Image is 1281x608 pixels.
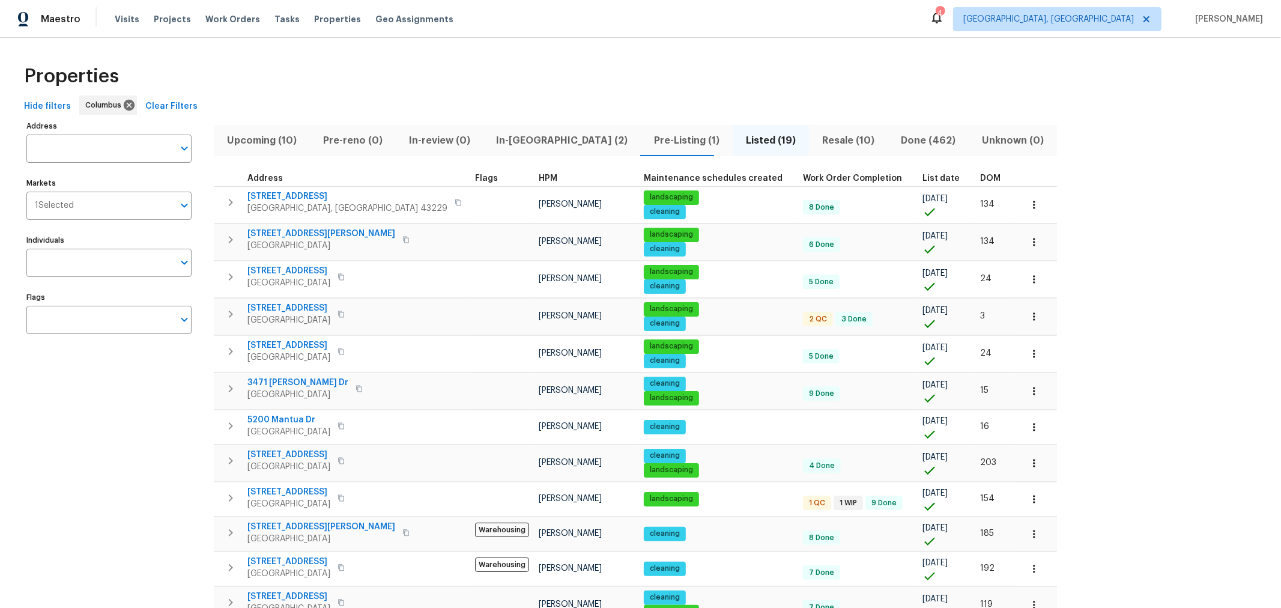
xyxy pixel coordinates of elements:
[804,533,839,543] span: 8 Done
[539,174,557,183] span: HPM
[539,564,602,573] span: [PERSON_NAME]
[645,422,685,432] span: cleaning
[247,556,330,568] span: [STREET_ADDRESS]
[247,302,330,314] span: [STREET_ADDRESS]
[247,486,330,498] span: [STREET_ADDRESS]
[804,240,839,250] span: 6 Done
[804,351,838,362] span: 5 Done
[645,393,698,403] span: landscaping
[645,592,685,603] span: cleaning
[247,389,348,401] span: [GEOGRAPHIC_DATA]
[491,132,634,149] span: In-[GEOGRAPHIC_DATA] (2)
[645,378,685,389] span: cleaning
[980,200,995,208] span: 134
[936,7,944,19] div: 4
[247,174,283,183] span: Address
[645,494,698,504] span: landscaping
[41,13,80,25] span: Maestro
[247,190,447,202] span: [STREET_ADDRESS]
[645,341,698,351] span: landscaping
[247,426,330,438] span: [GEOGRAPHIC_DATA]
[980,174,1001,183] span: DOM
[922,174,960,183] span: List date
[205,13,260,25] span: Work Orders
[804,314,832,324] span: 2 QC
[804,461,840,471] span: 4 Done
[980,529,994,538] span: 185
[141,96,202,118] button: Clear Filters
[922,595,948,603] span: [DATE]
[649,132,726,149] span: Pre-Listing (1)
[539,494,602,503] span: [PERSON_NAME]
[922,344,948,352] span: [DATE]
[247,568,330,580] span: [GEOGRAPHIC_DATA]
[247,277,330,289] span: [GEOGRAPHIC_DATA]
[274,15,300,23] span: Tasks
[247,314,330,326] span: [GEOGRAPHIC_DATA]
[475,558,529,572] span: Warehousing
[403,132,476,149] span: In-review (0)
[539,200,602,208] span: [PERSON_NAME]
[375,13,453,25] span: Geo Assignments
[247,228,395,240] span: [STREET_ADDRESS][PERSON_NAME]
[837,314,871,324] span: 3 Done
[26,123,192,130] label: Address
[247,240,395,252] span: [GEOGRAPHIC_DATA]
[247,461,330,473] span: [GEOGRAPHIC_DATA]
[922,195,948,203] span: [DATE]
[539,349,602,357] span: [PERSON_NAME]
[247,265,330,277] span: [STREET_ADDRESS]
[645,267,698,277] span: landscaping
[804,202,839,213] span: 8 Done
[539,458,602,467] span: [PERSON_NAME]
[980,564,995,573] span: 192
[835,498,862,508] span: 1 WIP
[154,13,191,25] span: Projects
[645,451,685,461] span: cleaning
[980,237,995,246] span: 134
[176,197,193,214] button: Open
[26,237,192,244] label: Individuals
[922,417,948,425] span: [DATE]
[539,422,602,431] span: [PERSON_NAME]
[922,524,948,532] span: [DATE]
[247,449,330,461] span: [STREET_ADDRESS]
[645,281,685,291] span: cleaning
[816,132,880,149] span: Resale (10)
[963,13,1134,25] span: [GEOGRAPHIC_DATA], [GEOGRAPHIC_DATA]
[804,389,839,399] span: 9 Done
[980,494,995,503] span: 154
[804,498,830,508] span: 1 QC
[314,13,361,25] span: Properties
[247,533,395,545] span: [GEOGRAPHIC_DATA]
[24,99,71,114] span: Hide filters
[539,237,602,246] span: [PERSON_NAME]
[247,202,447,214] span: [GEOGRAPHIC_DATA], [GEOGRAPHIC_DATA] 43229
[247,377,348,389] span: 3471 [PERSON_NAME] Dr
[895,132,962,149] span: Done (462)
[980,275,992,283] span: 24
[980,312,985,320] span: 3
[221,132,303,149] span: Upcoming (10)
[115,13,139,25] span: Visits
[644,174,783,183] span: Maintenance schedules created
[1190,13,1263,25] span: [PERSON_NAME]
[539,386,602,395] span: [PERSON_NAME]
[26,180,192,187] label: Markets
[176,311,193,328] button: Open
[740,132,802,149] span: Listed (19)
[79,96,137,115] div: Columbus
[645,230,698,240] span: landscaping
[976,132,1050,149] span: Unknown (0)
[24,70,119,82] span: Properties
[85,99,126,111] span: Columbus
[803,174,902,183] span: Work Order Completion
[980,422,989,431] span: 16
[247,498,330,510] span: [GEOGRAPHIC_DATA]
[922,559,948,567] span: [DATE]
[645,564,685,574] span: cleaning
[980,349,992,357] span: 24
[645,304,698,314] span: landscaping
[645,356,685,366] span: cleaning
[539,312,602,320] span: [PERSON_NAME]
